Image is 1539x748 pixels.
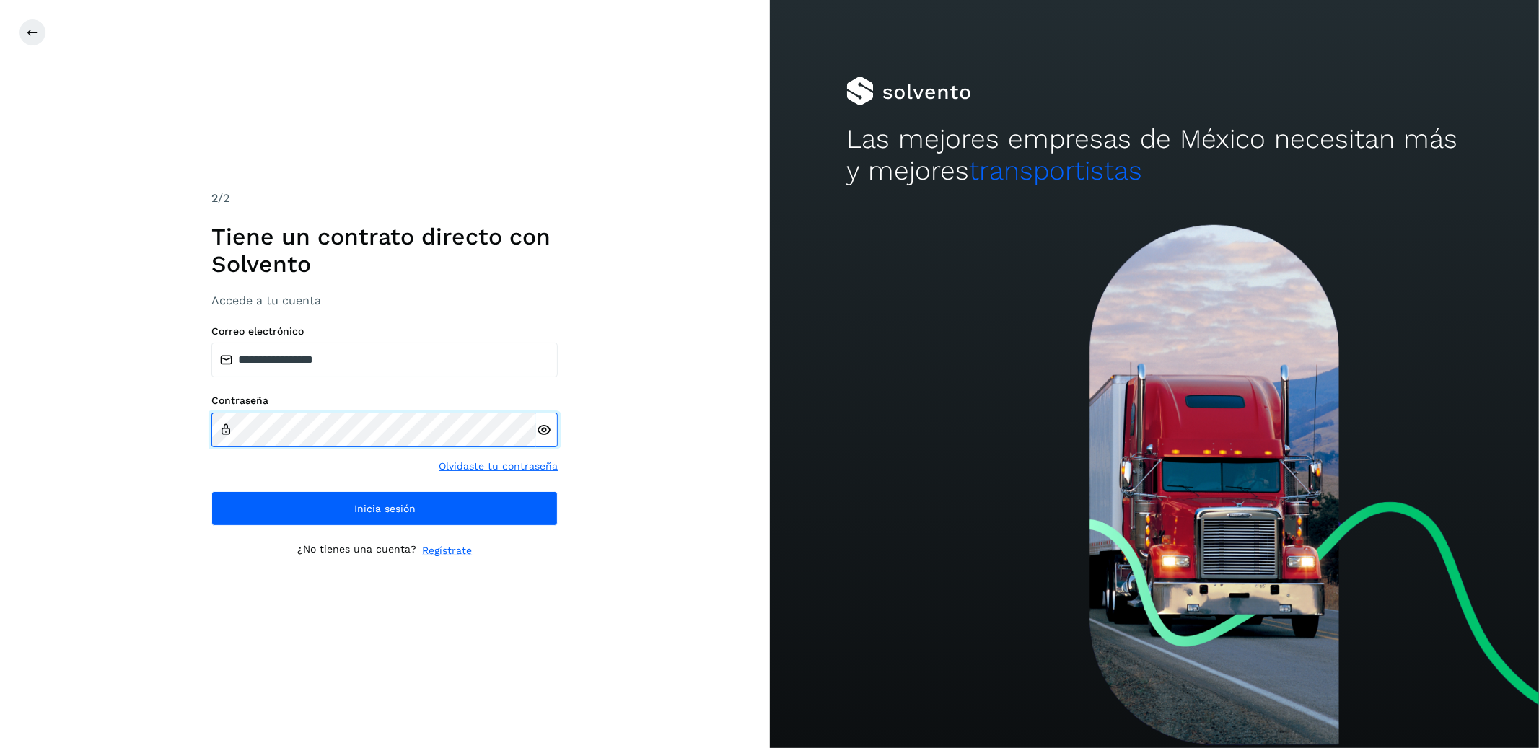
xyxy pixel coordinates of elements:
[211,395,558,407] label: Contraseña
[354,503,416,514] span: Inicia sesión
[211,491,558,526] button: Inicia sesión
[211,294,558,307] h3: Accede a tu cuenta
[846,123,1462,188] h2: Las mejores empresas de México necesitan más y mejores
[211,325,558,338] label: Correo electrónico
[422,543,472,558] a: Regístrate
[211,223,558,278] h1: Tiene un contrato directo con Solvento
[211,191,218,205] span: 2
[969,155,1142,186] span: transportistas
[211,190,558,207] div: /2
[439,459,558,474] a: Olvidaste tu contraseña
[297,543,416,558] p: ¿No tienes una cuenta?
